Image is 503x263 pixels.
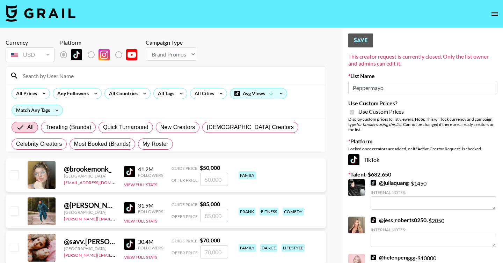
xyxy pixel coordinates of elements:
[64,237,116,246] div: @ savv.[PERSON_NAME]
[371,190,496,195] div: Internal Notes:
[190,88,216,99] div: All Cities
[230,88,287,99] div: Avg Views
[283,208,304,216] div: comedy
[348,146,497,151] div: Locked once creators are added, or if "Active Creator Request" is checked.
[138,173,163,178] div: Followers
[282,244,305,252] div: lifestyle
[64,201,116,210] div: @ [PERSON_NAME].[PERSON_NAME]
[371,255,376,260] img: TikTok
[143,140,168,148] span: My Roster
[160,123,195,131] span: New Creators
[488,7,502,21] button: open drawer
[12,88,38,99] div: All Prices
[348,154,497,165] div: TikTok
[172,166,198,171] span: Guide Price:
[103,123,148,131] span: Quick Turnaround
[60,39,143,46] div: Platform
[348,100,497,107] label: Use Custom Prices?
[6,5,75,22] img: Grail Talent
[371,217,376,223] img: TikTok
[124,255,157,260] button: View Full Stats
[348,53,497,67] div: This creator request is currently closed. Only the list owner and admins can edit it.
[138,166,163,173] div: 41.2M
[16,140,62,148] span: Celebrity Creators
[124,239,135,250] img: TikTok
[260,208,278,216] div: fitness
[45,123,91,131] span: Trending (Brands)
[71,49,82,60] img: TikTok
[371,180,376,186] img: TikTok
[99,49,110,60] img: Instagram
[371,179,409,186] a: @juliaquang
[64,173,116,179] div: [GEOGRAPHIC_DATA]
[146,39,196,46] div: Campaign Type
[172,250,199,255] span: Offer Price:
[64,251,167,258] a: [PERSON_NAME][EMAIL_ADDRESS][DOMAIN_NAME]
[124,218,157,224] button: View Full Stats
[260,244,277,252] div: dance
[64,165,116,173] div: @ brookemonk_
[138,245,163,250] div: Followers
[172,202,198,207] span: Guide Price:
[200,237,220,243] strong: $ 70,000
[200,173,228,186] input: 50,000
[124,182,157,187] button: View Full Stats
[19,70,321,81] input: Search by User Name
[239,208,255,216] div: prank
[348,154,359,165] img: TikTok
[348,138,497,145] label: Platform
[27,123,34,131] span: All
[207,123,294,131] span: [DEMOGRAPHIC_DATA] Creators
[172,238,198,243] span: Guide Price:
[371,227,496,232] div: Internal Notes:
[348,117,497,132] div: Display custom prices to list viewers. Note: This will lock currency and campaign type . Cannot b...
[64,215,167,221] a: [PERSON_NAME][EMAIL_ADDRESS][DOMAIN_NAME]
[356,122,401,127] em: for bookers using this list
[64,210,116,215] div: [GEOGRAPHIC_DATA]
[6,46,54,63] div: Currency is locked to USD
[200,164,220,171] strong: $ 50,000
[138,238,163,245] div: 30.4M
[200,245,228,258] input: 70,000
[200,201,220,207] strong: $ 85,000
[348,73,497,80] label: List Name
[6,39,54,46] div: Currency
[64,179,134,185] a: [EMAIL_ADDRESS][DOMAIN_NAME]
[172,178,199,183] span: Offer Price:
[7,49,53,61] div: USD
[138,202,163,209] div: 31.9M
[124,202,135,213] img: TikTok
[64,246,116,251] div: [GEOGRAPHIC_DATA]
[371,217,427,224] a: @jess_roberts0250
[239,244,256,252] div: family
[371,217,496,247] div: - $ 2050
[124,166,135,177] img: TikTok
[239,171,256,179] div: family
[371,254,415,261] a: @helenpenggg
[74,140,131,148] span: Most Booked (Brands)
[126,49,137,60] img: YouTube
[358,108,404,115] span: Use Custom Prices
[138,209,163,214] div: Followers
[371,179,496,210] div: - $ 1450
[172,214,199,219] span: Offer Price:
[348,33,373,47] button: Save
[105,88,139,99] div: All Countries
[12,105,63,115] div: Match Any Tags
[60,47,143,62] div: List locked to TikTok.
[348,171,497,178] label: Talent - $ 682,650
[154,88,176,99] div: All Tags
[200,209,228,222] input: 85,000
[53,88,90,99] div: Any Followers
